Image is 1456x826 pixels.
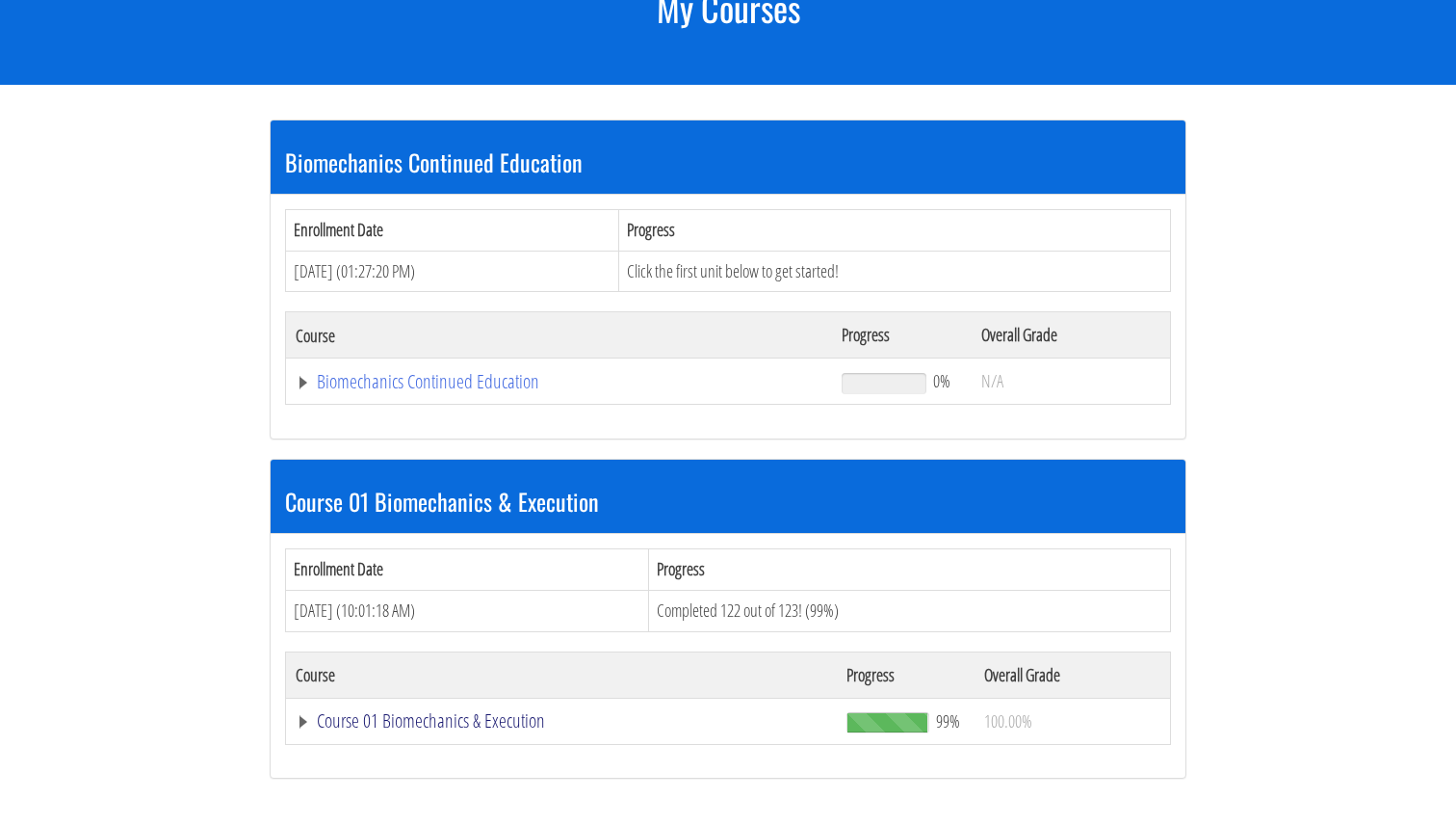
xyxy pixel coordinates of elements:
span: 99% [936,710,960,732]
th: Overall Grade [972,312,1170,359]
td: Completed 122 out of 123! (99%) [648,590,1170,631]
th: Overall Grade [975,652,1171,698]
th: Progress [648,549,1170,591]
td: [DATE] (10:01:18 AM) [286,590,649,631]
th: Progress [832,312,972,359]
th: Progress [618,209,1170,251]
th: Enrollment Date [286,209,619,251]
h3: Course 01 Biomechanics & Execution [285,489,1171,514]
a: Course 01 Biomechanics & Execution [296,711,827,731]
td: Click the first unit below to get started! [618,251,1170,292]
span: 0% [933,370,950,391]
td: 100.00% [975,698,1171,744]
th: Course [286,312,832,359]
td: [DATE] (01:27:20 PM) [286,251,619,292]
th: Progress [837,652,975,698]
td: N/A [972,359,1170,405]
th: Course [286,652,837,698]
a: Biomechanics Continued Education [296,372,822,391]
h3: Biomechanics Continued Education [285,149,1171,174]
th: Enrollment Date [286,549,649,591]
